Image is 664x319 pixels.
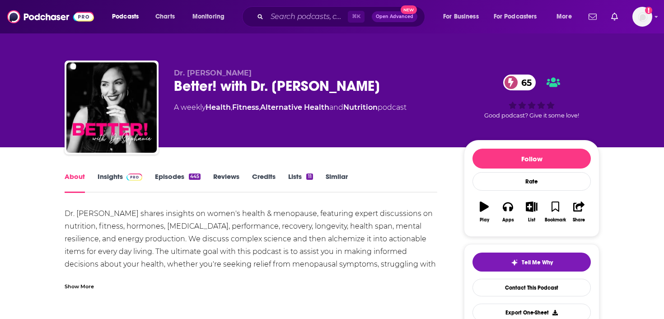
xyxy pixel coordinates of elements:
[608,9,622,24] a: Show notifications dropdown
[503,75,536,90] a: 65
[472,149,591,169] button: Follow
[174,102,407,113] div: A weekly podcast
[472,172,591,191] div: Rate
[251,6,434,27] div: Search podcasts, credits, & more...
[543,196,567,228] button: Bookmark
[267,9,348,24] input: Search podcasts, credits, & more...
[192,10,224,23] span: Monitoring
[502,217,514,223] div: Apps
[511,259,518,266] img: tell me why sparkle
[186,9,236,24] button: open menu
[288,172,313,193] a: Lists11
[573,217,585,223] div: Share
[155,172,201,193] a: Episodes445
[494,10,537,23] span: For Podcasters
[260,103,329,112] a: Alternative Health
[472,279,591,296] a: Contact This Podcast
[7,8,94,25] img: Podchaser - Follow, Share and Rate Podcasts
[213,172,239,193] a: Reviews
[348,11,365,23] span: ⌘ K
[464,69,599,125] div: 65Good podcast? Give it some love!
[496,196,519,228] button: Apps
[401,5,417,14] span: New
[174,69,252,77] span: Dr. [PERSON_NAME]
[443,10,479,23] span: For Business
[585,9,600,24] a: Show notifications dropdown
[484,112,579,119] span: Good podcast? Give it some love!
[522,259,553,266] span: Tell Me Why
[632,7,652,27] button: Show profile menu
[545,217,566,223] div: Bookmark
[306,174,313,180] div: 11
[232,103,259,112] a: Fitness
[106,9,150,24] button: open menu
[472,253,591,272] button: tell me why sparkleTell Me Why
[150,9,180,24] a: Charts
[480,217,489,223] div: Play
[488,9,550,24] button: open menu
[520,196,543,228] button: List
[512,75,536,90] span: 65
[329,103,343,112] span: and
[112,10,139,23] span: Podcasts
[556,10,572,23] span: More
[472,196,496,228] button: Play
[550,9,583,24] button: open menu
[259,103,260,112] span: ,
[632,7,652,27] img: User Profile
[376,14,413,19] span: Open Advanced
[645,7,652,14] svg: Add a profile image
[98,172,142,193] a: InsightsPodchaser Pro
[126,174,142,181] img: Podchaser Pro
[206,103,231,112] a: Health
[567,196,591,228] button: Share
[66,62,157,153] img: Better! with Dr. Stephanie
[326,172,348,193] a: Similar
[189,174,201,180] div: 445
[343,103,378,112] a: Nutrition
[252,172,276,193] a: Credits
[155,10,175,23] span: Charts
[65,172,85,193] a: About
[372,11,417,22] button: Open AdvancedNew
[528,217,535,223] div: List
[231,103,232,112] span: ,
[437,9,490,24] button: open menu
[632,7,652,27] span: Logged in as rlobelson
